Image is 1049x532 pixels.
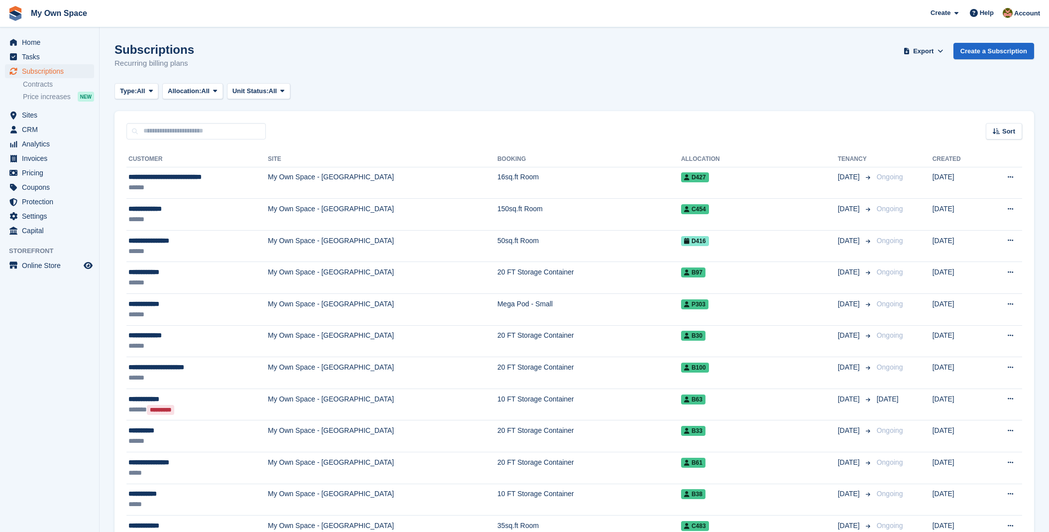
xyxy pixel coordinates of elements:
[268,167,497,199] td: My Own Space - [GEOGRAPHIC_DATA]
[877,395,899,403] span: [DATE]
[233,86,269,96] span: Unit Status:
[877,173,903,181] span: Ongoing
[268,452,497,484] td: My Own Space - [GEOGRAPHIC_DATA]
[22,123,82,136] span: CRM
[5,35,94,49] a: menu
[5,224,94,238] a: menu
[497,357,681,389] td: 20 FT Storage Container
[497,167,681,199] td: 16sq.ft Room
[932,262,984,294] td: [DATE]
[268,230,497,262] td: My Own Space - [GEOGRAPHIC_DATA]
[838,394,862,404] span: [DATE]
[681,363,709,373] span: B100
[497,420,681,452] td: 20 FT Storage Container
[497,199,681,231] td: 150sq.ft Room
[5,209,94,223] a: menu
[681,267,705,277] span: B97
[497,230,681,262] td: 50sq.ft Room
[932,294,984,326] td: [DATE]
[1003,8,1013,18] img: Keely Collin
[22,151,82,165] span: Invoices
[681,204,709,214] span: C454
[953,43,1034,59] a: Create a Subscription
[268,199,497,231] td: My Own Space - [GEOGRAPHIC_DATA]
[877,237,903,245] span: Ongoing
[168,86,201,96] span: Allocation:
[22,64,82,78] span: Subscriptions
[932,357,984,389] td: [DATE]
[9,246,99,256] span: Storefront
[5,166,94,180] a: menu
[877,426,903,434] span: Ongoing
[5,195,94,209] a: menu
[269,86,277,96] span: All
[268,262,497,294] td: My Own Space - [GEOGRAPHIC_DATA]
[838,457,862,468] span: [DATE]
[877,268,903,276] span: Ongoing
[838,489,862,499] span: [DATE]
[5,64,94,78] a: menu
[932,420,984,452] td: [DATE]
[268,420,497,452] td: My Own Space - [GEOGRAPHIC_DATA]
[913,46,933,56] span: Export
[5,137,94,151] a: menu
[22,35,82,49] span: Home
[497,294,681,326] td: Mega Pod - Small
[268,325,497,357] td: My Own Space - [GEOGRAPHIC_DATA]
[980,8,994,18] span: Help
[932,151,984,167] th: Created
[838,425,862,436] span: [DATE]
[877,363,903,371] span: Ongoing
[268,389,497,420] td: My Own Space - [GEOGRAPHIC_DATA]
[497,389,681,420] td: 10 FT Storage Container
[82,260,94,271] a: Preview store
[227,83,290,100] button: Unit Status: All
[838,151,873,167] th: Tenancy
[877,522,903,530] span: Ongoing
[877,458,903,466] span: Ongoing
[681,236,709,246] span: D416
[268,294,497,326] td: My Own Space - [GEOGRAPHIC_DATA]
[120,86,137,96] span: Type:
[5,123,94,136] a: menu
[681,458,705,468] span: B61
[497,151,681,167] th: Booking
[23,91,94,102] a: Price increases NEW
[497,452,681,484] td: 20 FT Storage Container
[126,151,268,167] th: Customer
[5,180,94,194] a: menu
[932,325,984,357] td: [DATE]
[877,300,903,308] span: Ongoing
[681,521,709,531] span: C483
[681,299,708,309] span: P303
[162,83,223,100] button: Allocation: All
[22,180,82,194] span: Coupons
[932,199,984,231] td: [DATE]
[877,205,903,213] span: Ongoing
[5,50,94,64] a: menu
[8,6,23,21] img: stora-icon-8386f47178a22dfd0bd8f6a31ec36ba5ce8667c1dd55bd0f319d3a0aa187defe.svg
[268,484,497,516] td: My Own Space - [GEOGRAPHIC_DATA]
[268,357,497,389] td: My Own Space - [GEOGRAPHIC_DATA]
[115,43,194,56] h1: Subscriptions
[1014,8,1040,18] span: Account
[115,58,194,69] p: Recurring billing plans
[681,395,705,404] span: B63
[838,267,862,277] span: [DATE]
[681,172,709,182] span: D427
[115,83,158,100] button: Type: All
[78,92,94,102] div: NEW
[681,489,705,499] span: B38
[5,259,94,272] a: menu
[838,236,862,246] span: [DATE]
[23,80,94,89] a: Contracts
[931,8,950,18] span: Create
[22,166,82,180] span: Pricing
[22,137,82,151] span: Analytics
[22,50,82,64] span: Tasks
[838,299,862,309] span: [DATE]
[22,259,82,272] span: Online Store
[22,195,82,209] span: Protection
[268,151,497,167] th: Site
[22,108,82,122] span: Sites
